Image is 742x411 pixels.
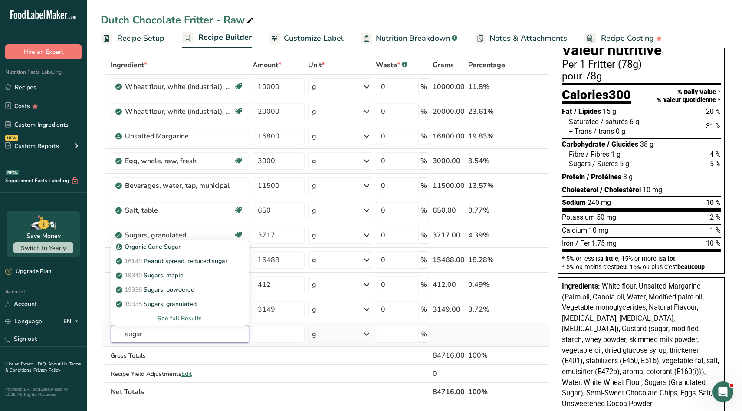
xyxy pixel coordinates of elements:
[125,300,142,308] span: 19335
[118,314,242,323] div: See full Results
[111,297,249,311] a: 19335Sugars, granulated
[562,226,587,234] span: Calcium
[111,351,249,360] div: Gross Totals
[125,181,233,191] div: Beverages, water, tap, municipal
[600,186,641,194] span: / Cholestérol
[5,361,36,367] a: Hire an Expert .
[125,230,233,240] div: Sugars, granulated
[269,29,344,48] a: Customize Label
[312,279,316,290] div: g
[312,230,316,240] div: g
[5,387,82,397] div: Powered By FoodLabelMaker © 2025 All Rights Reserved
[663,255,675,262] span: a lot
[433,205,465,216] div: 650.00
[284,33,344,44] span: Customize Label
[361,29,457,48] a: Nutrition Breakdown
[574,107,601,115] span: / Lipides
[433,368,465,379] div: 0
[111,311,249,326] div: See full Results
[5,135,18,141] div: NEW
[376,33,450,44] span: Nutrition Breakdown
[125,156,233,166] div: Egg, whole, raw, fresh
[468,255,508,265] div: 18.28%
[5,141,59,151] div: Custom Reports
[562,107,572,115] span: Fat
[63,316,82,327] div: EN
[587,173,621,181] span: / Protéines
[125,286,142,294] span: 19336
[125,205,233,216] div: Salt, table
[468,304,508,315] div: 3.72%
[117,33,164,44] span: Recipe Setup
[640,140,653,148] span: 38 g
[111,283,249,297] a: 19336Sugars, powdered
[600,255,618,262] span: a little
[111,369,249,378] div: Recipe Yield Adjustments
[562,282,600,290] span: Ingredients:
[562,198,586,207] span: Sodium
[6,170,19,175] div: BETA
[589,226,608,234] span: 10 mg
[312,106,316,117] div: g
[609,87,631,102] span: 300
[710,150,721,158] span: 4 %
[616,127,625,135] span: 0 g
[562,264,721,270] div: * 5% ou moins c’est , 15% ou plus c’est
[620,160,629,168] span: 5 g
[468,60,505,70] span: Percentage
[433,279,465,290] div: 412.00
[468,106,508,117] div: 23.61%
[433,255,465,265] div: 15488.00
[591,239,617,247] span: 1.75 mg
[433,131,465,141] div: 16800.00
[607,140,638,148] span: / Glucides
[562,29,721,58] h1: Nutrition Facts Valeur nutritive
[588,198,611,207] span: 240 mg
[710,226,721,234] span: 1 %
[111,60,147,70] span: Ingredient
[433,156,465,166] div: 3000.00
[312,156,316,166] div: g
[308,60,325,70] span: Unit
[468,82,508,92] div: 11.8%
[569,118,599,126] span: Saturated
[198,32,252,43] span: Recipe Builder
[433,60,454,70] span: Grams
[312,181,316,191] div: g
[433,304,465,315] div: 3149.00
[468,181,508,191] div: 13.57%
[592,160,618,168] span: / Sucres
[433,106,465,117] div: 20000.00
[125,131,233,141] div: Unsalted Margarine
[312,205,316,216] div: g
[118,299,197,309] p: Sugars, granulated
[433,350,465,361] div: 84716.00
[562,282,719,408] span: White flour, Unsalted Margarine (Palm oil, Canola oil, Water, Modified palm oil, Vegetable monogl...
[118,271,184,280] p: Sugars, maple
[5,361,81,373] a: Terms & Conditions .
[312,255,316,265] div: g
[312,304,316,315] div: g
[706,122,721,130] span: 31 %
[38,361,48,367] a: FAQ .
[312,131,316,141] div: g
[109,382,431,401] th: Net Totals
[657,89,721,104] div: % Daily Value * % valeur quotidienne *
[433,82,465,92] div: 10000.00
[111,268,249,283] a: 19340Sugars, maple
[643,186,662,194] span: 10 mg
[562,71,721,82] div: pour 78g
[468,156,508,166] div: 3.54%
[13,242,73,253] button: Switch to Yearly
[562,89,631,105] div: Calories
[594,127,614,135] span: / trans
[597,213,616,221] span: 50 mg
[312,82,316,92] div: g
[125,82,233,92] div: Wheat flour, white (industrial), 10% protein, bleached, enriched
[475,29,567,48] a: Notes & Attachments
[601,118,628,126] span: / saturés
[101,29,164,48] a: Recipe Setup
[616,263,627,270] span: peu
[125,271,142,279] span: 19340
[601,33,654,44] span: Recipe Costing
